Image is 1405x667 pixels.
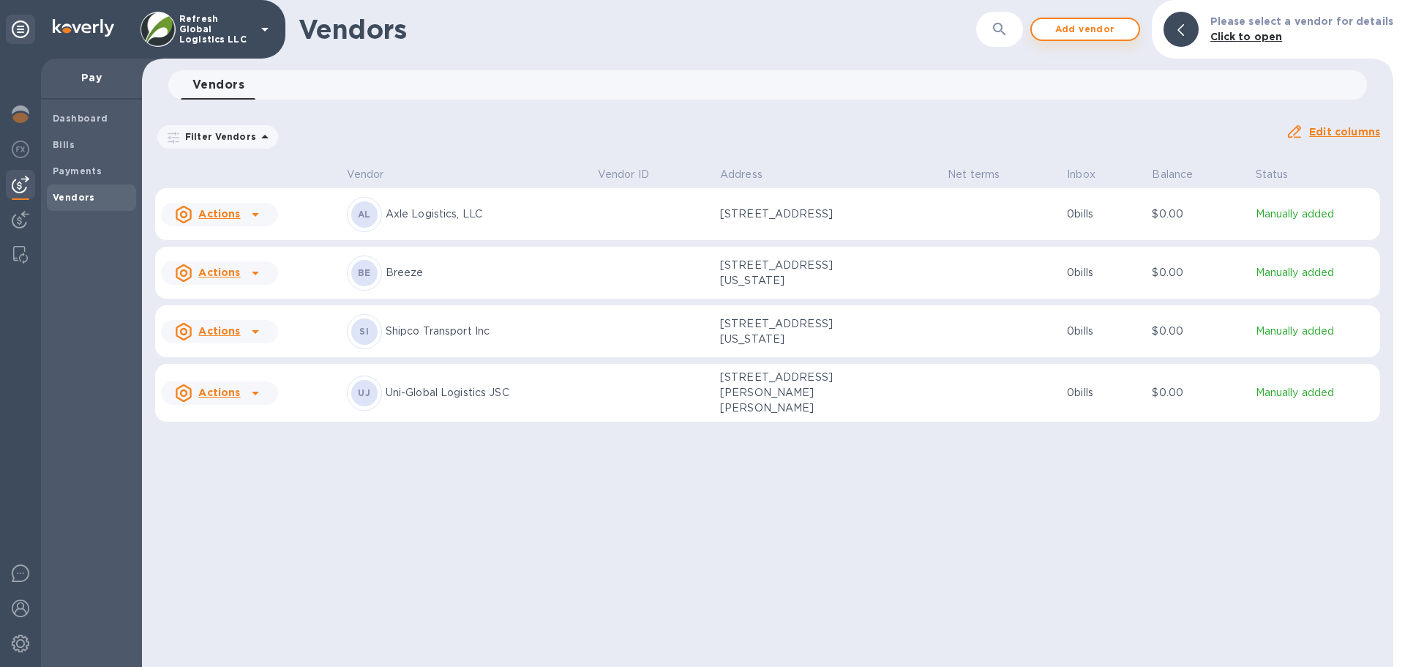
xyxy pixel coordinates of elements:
p: Shipco Transport Inc [386,324,586,339]
u: Actions [198,325,240,337]
span: Vendor ID [598,167,668,182]
p: Vendor ID [598,167,649,182]
h1: Vendors [299,14,878,45]
p: Vendor [347,167,384,182]
b: Vendors [53,192,95,203]
b: Bills [53,139,75,150]
p: Manually added [1256,265,1374,280]
span: Address [720,167,782,182]
p: 0 bills [1067,324,1140,339]
p: Axle Logistics, LLC [386,206,586,222]
p: $0.00 [1152,265,1243,280]
p: Uni-Global Logistics JSC [386,385,586,400]
img: Foreign exchange [12,141,29,158]
b: Click to open [1210,31,1283,42]
u: Actions [198,267,240,278]
p: [STREET_ADDRESS][US_STATE] [720,258,866,288]
p: [STREET_ADDRESS] [720,206,866,222]
b: AL [358,209,371,220]
p: 0 bills [1067,206,1140,222]
u: Actions [198,208,240,220]
b: Payments [53,165,102,176]
p: [STREET_ADDRESS][PERSON_NAME][PERSON_NAME] [720,370,866,416]
p: Pay [53,70,130,85]
img: Logo [53,19,114,37]
b: BE [358,267,371,278]
p: $0.00 [1152,206,1243,222]
u: Edit columns [1309,126,1380,138]
p: Status [1256,167,1289,182]
p: Balance [1152,167,1193,182]
span: Balance [1152,167,1212,182]
p: Address [720,167,763,182]
p: 0 bills [1067,265,1140,280]
button: Add vendor [1030,18,1140,41]
b: UJ [358,387,370,398]
p: Manually added [1256,385,1374,400]
p: [STREET_ADDRESS][US_STATE] [720,316,866,347]
b: SI [359,326,369,337]
p: Refresh Global Logistics LLC [179,14,252,45]
p: Inbox [1067,167,1095,182]
div: Unpin categories [6,15,35,44]
span: Inbox [1067,167,1114,182]
p: Manually added [1256,206,1374,222]
span: Add vendor [1044,21,1127,38]
p: $0.00 [1152,324,1243,339]
u: Actions [198,387,240,398]
p: Manually added [1256,324,1374,339]
p: Breeze [386,265,586,280]
p: Filter Vendors [179,130,256,143]
p: $0.00 [1152,385,1243,400]
p: Net terms [948,167,1000,182]
span: Vendors [192,75,244,95]
p: 0 bills [1067,385,1140,400]
span: Vendor [347,167,403,182]
span: Net terms [948,167,1019,182]
b: Dashboard [53,113,108,124]
b: Please select a vendor for details [1210,15,1393,27]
